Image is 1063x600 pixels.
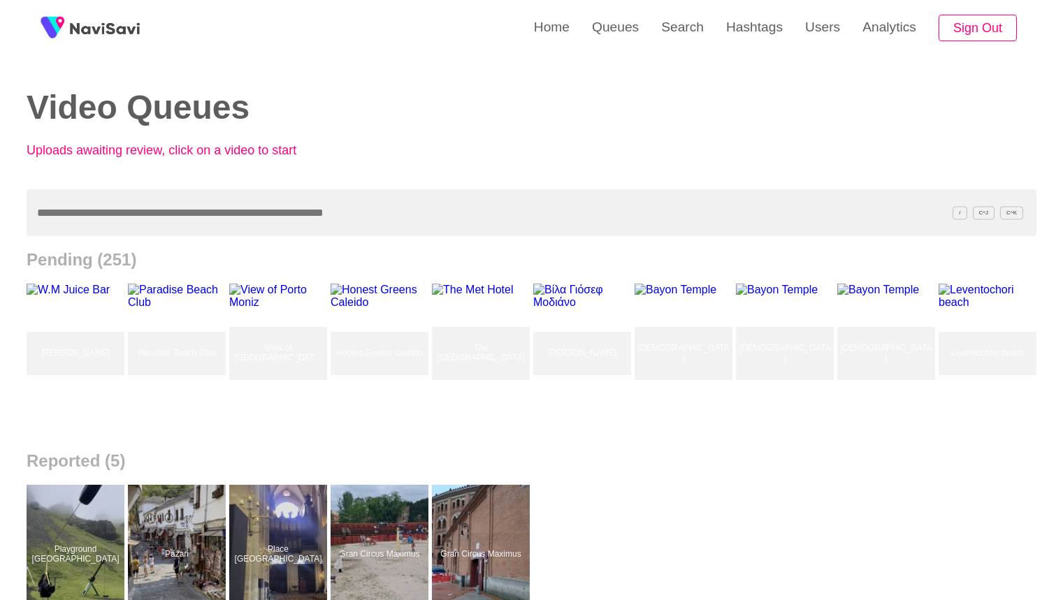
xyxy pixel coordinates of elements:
a: [DEMOGRAPHIC_DATA]Bayon Temple [736,284,837,423]
a: [PERSON_NAME]W.M Juice Bar [27,284,128,423]
a: Paradise Beach ClubParadise Beach Club [128,284,229,423]
a: Honest Greens CaleidoHonest Greens Caleido [331,284,432,423]
img: fireSpot [70,21,140,35]
a: View of [GEOGRAPHIC_DATA][PERSON_NAME]View of Porto Moniz [229,284,331,423]
h2: Video Queues [27,89,510,126]
h2: Pending (251) [27,250,1036,270]
span: C^J [973,206,995,219]
a: Leventochori beachLeventochori beach [939,284,1040,423]
img: fireSpot [35,10,70,45]
a: [PERSON_NAME]Βίλα Γιόσεφ Μοδιάνο [533,284,635,423]
h2: Reported (5) [27,451,1036,471]
span: / [953,206,967,219]
a: [DEMOGRAPHIC_DATA]Bayon Temple [635,284,736,423]
a: The [GEOGRAPHIC_DATA]The Met Hotel [432,284,533,423]
span: C^K [1000,206,1023,219]
a: [DEMOGRAPHIC_DATA]Bayon Temple [837,284,939,423]
button: Sign Out [939,15,1017,42]
p: Uploads awaiting review, click on a video to start [27,143,334,158]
